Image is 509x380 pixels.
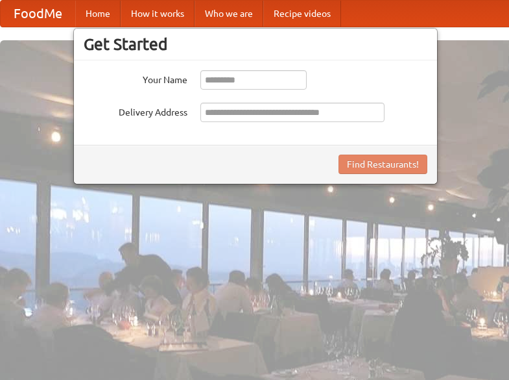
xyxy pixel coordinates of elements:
[84,70,187,86] label: Your Name
[84,103,187,119] label: Delivery Address
[338,155,427,174] button: Find Restaurants!
[195,1,263,27] a: Who we are
[75,1,121,27] a: Home
[263,1,341,27] a: Recipe videos
[84,34,427,54] h3: Get Started
[121,1,195,27] a: How it works
[1,1,75,27] a: FoodMe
